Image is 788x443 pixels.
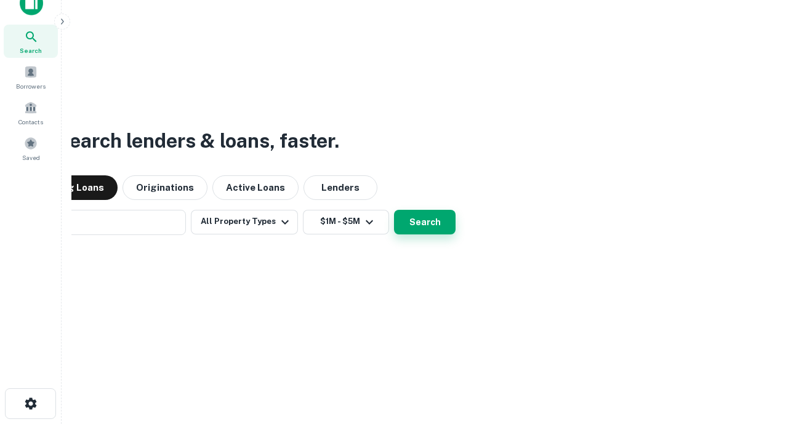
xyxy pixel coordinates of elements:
[304,175,377,200] button: Lenders
[303,210,389,234] button: $1M - $5M
[4,25,58,58] a: Search
[123,175,207,200] button: Originations
[56,126,339,156] h3: Search lenders & loans, faster.
[18,117,43,127] span: Contacts
[4,96,58,129] a: Contacts
[394,210,456,234] button: Search
[212,175,299,200] button: Active Loans
[726,345,788,404] iframe: Chat Widget
[191,210,298,234] button: All Property Types
[4,132,58,165] a: Saved
[22,153,40,162] span: Saved
[16,81,46,91] span: Borrowers
[4,60,58,94] a: Borrowers
[20,46,42,55] span: Search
